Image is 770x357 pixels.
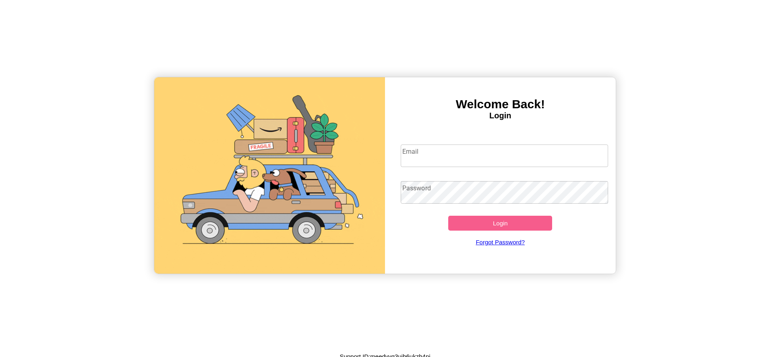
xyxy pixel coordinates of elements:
[397,231,604,254] a: Forgot Password?
[448,216,552,231] button: Login
[385,97,616,111] h3: Welcome Back!
[154,77,385,274] img: gif
[385,111,616,120] h4: Login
